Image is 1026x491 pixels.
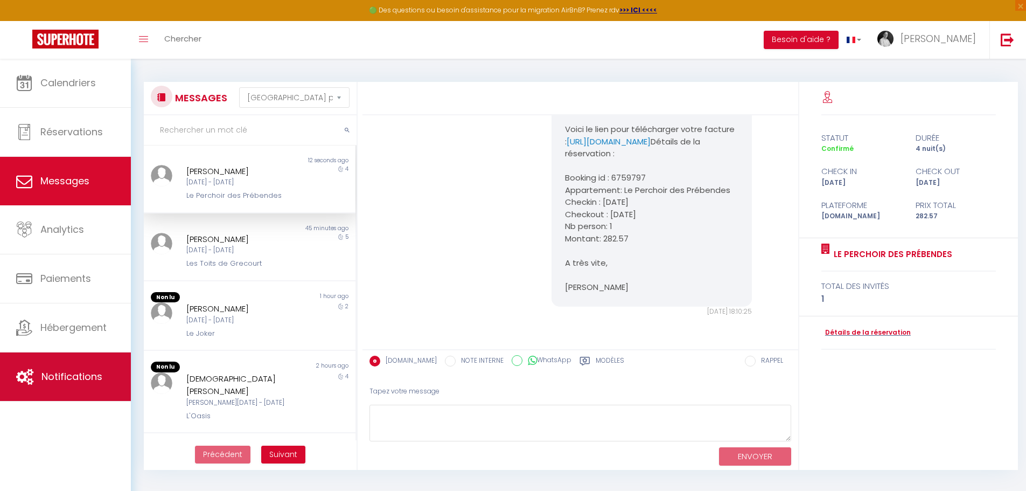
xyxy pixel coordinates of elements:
div: check out [909,165,1003,178]
div: [DATE] [909,178,1003,188]
div: 45 minutes ago [249,224,355,233]
div: [PERSON_NAME] [186,302,296,315]
div: total des invités [821,280,996,293]
span: Chercher [164,33,201,44]
a: Chercher [156,21,210,59]
div: [DATE] - [DATE] [186,315,296,326]
div: 4 nuit(s) [909,144,1003,154]
button: Previous [195,446,250,464]
span: Paiements [40,272,91,285]
div: 12 seconds ago [249,156,355,165]
span: Non lu [151,362,180,372]
div: durée [909,132,1003,144]
span: Réservations [40,125,103,139]
img: ... [151,302,172,324]
button: ENVOYER [719,447,791,466]
span: Précédent [203,449,242,460]
input: Rechercher un mot clé [144,115,357,146]
pre: Bonjour, Voici le lien pour télécharger votre facture : Détails de la réservation : Booking id : ... [565,99,738,293]
label: Modèles [596,356,624,369]
a: Détails de la réservation [821,328,911,338]
div: 1 [821,293,996,306]
a: >>> ICI <<<< [619,5,657,15]
div: [DOMAIN_NAME] [814,211,909,222]
div: [DATE] - [DATE] [186,245,296,255]
img: ... [151,233,172,254]
img: Super Booking [32,30,99,49]
div: Tapez votre message [369,378,791,405]
button: Next [261,446,305,464]
div: 2 hours ago [249,362,355,372]
span: Confirmé [821,144,854,153]
span: 4 [345,372,348,381]
a: [URL][DOMAIN_NAME] [567,136,651,147]
label: NOTE INTERNE [456,356,504,368]
label: WhatsApp [522,355,571,367]
div: 282.57 [909,211,1003,222]
span: 4 [345,165,348,173]
div: L'Oasis [186,411,296,421]
div: check in [814,165,909,178]
div: [DATE] [814,178,909,188]
button: Besoin d'aide ? [764,31,839,49]
span: Calendriers [40,76,96,89]
div: [DEMOGRAPHIC_DATA][PERSON_NAME] [186,372,296,398]
span: Notifications [41,370,102,383]
div: [DATE] 18:10:25 [552,307,752,317]
div: statut [814,132,909,144]
div: [PERSON_NAME][DATE] - [DATE] [186,398,296,408]
div: Le Perchoir des Prébendes [186,190,296,201]
span: Messages [40,174,89,188]
img: ... [151,372,172,394]
span: Hébergement [40,321,107,334]
span: 2 [345,302,348,310]
div: Plateforme [814,199,909,212]
div: 1 hour ago [249,292,355,303]
span: Non lu [151,292,180,303]
div: [PERSON_NAME] [186,165,296,178]
div: Le Joker [186,328,296,339]
img: logout [1001,33,1014,46]
label: RAPPEL [756,356,783,368]
div: [PERSON_NAME] [186,233,296,246]
label: [DOMAIN_NAME] [380,356,437,368]
a: ... [PERSON_NAME] [869,21,989,59]
img: ... [877,31,894,47]
span: 5 [345,233,348,241]
span: [PERSON_NAME] [901,32,976,45]
img: ... [151,165,172,186]
h3: MESSAGES [172,86,227,110]
a: Le Perchoir des Prébendes [830,248,952,261]
span: Suivant [269,449,297,460]
div: [DATE] - [DATE] [186,177,296,188]
div: Prix total [909,199,1003,212]
span: Analytics [40,223,84,236]
div: Les Toits de Grecourt [186,258,296,269]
